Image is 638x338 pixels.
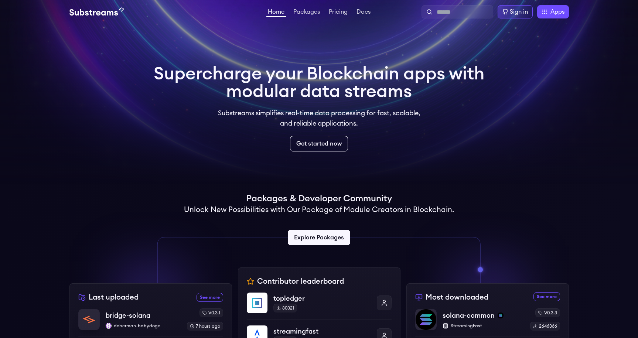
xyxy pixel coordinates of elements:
p: streamingfast [273,326,371,337]
a: solana-commonsolana-commonsolanaStreamingFastv0.3.32646366 [415,308,560,337]
a: Home [266,9,286,17]
a: Get started now [290,136,348,151]
div: 7 hours ago [187,322,223,331]
a: Pricing [327,9,349,16]
div: 2646366 [530,322,560,331]
div: v0.3.1 [199,308,223,317]
div: Sign in [510,7,528,16]
img: solana-common [416,309,436,330]
p: solana-common [443,310,495,321]
h2: Unlock New Possibilities with Our Package of Module Creators in Blockchain. [184,205,454,215]
p: doberman-babydoge [106,323,181,329]
a: Packages [292,9,321,16]
img: solana [498,313,504,318]
div: 80321 [273,304,297,313]
a: Docs [355,9,372,16]
h1: Supercharge your Blockchain apps with modular data streams [154,65,485,100]
p: bridge-solana [106,310,150,321]
img: topledger [247,293,267,313]
a: Sign in [498,5,533,18]
a: See more recently uploaded packages [197,293,223,302]
img: doberman-babydoge [106,323,112,329]
h1: Packages & Developer Community [246,193,392,205]
a: Explore Packages [288,230,350,245]
img: Substream's logo [69,7,124,16]
p: topledger [273,293,371,304]
span: Apps [550,7,564,16]
p: Substreams simplifies real-time data processing for fast, scalable, and reliable applications. [213,108,426,129]
p: StreamingFast [443,323,524,329]
a: topledgertopledger80321 [247,293,392,319]
img: bridge-solana [79,309,99,330]
a: bridge-solanabridge-solanadoberman-babydogedoberman-babydogev0.3.17 hours ago [78,308,223,337]
div: v0.3.3 [535,308,560,317]
a: See more most downloaded packages [533,292,560,301]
